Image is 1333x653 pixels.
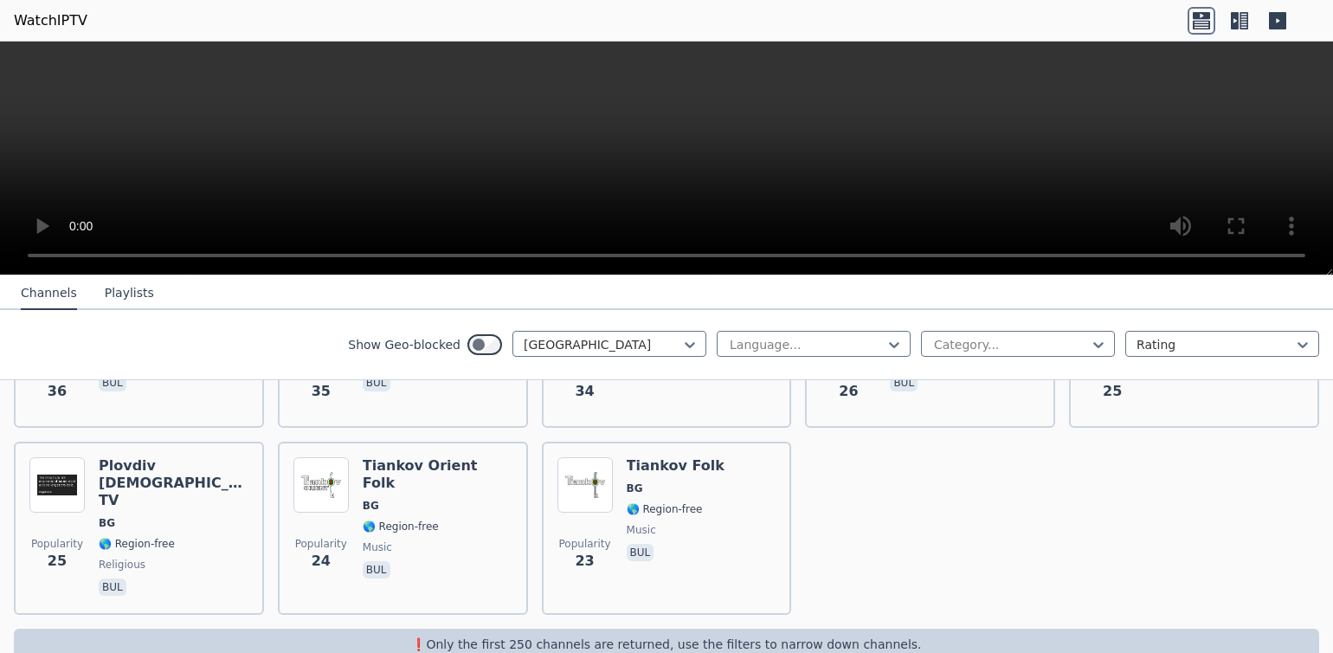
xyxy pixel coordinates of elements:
img: Plovdiv Orthodox TV [29,457,85,513]
button: Channels [21,277,77,310]
p: bul [890,374,918,391]
span: 36 [48,381,67,402]
span: 25 [1103,381,1122,402]
span: 24 [312,551,331,572]
span: 🌎 Region-free [627,502,703,516]
span: 23 [575,551,594,572]
img: Tiankov Orient Folk [293,457,349,513]
span: 25 [48,551,67,572]
span: 35 [312,381,331,402]
span: 26 [839,381,858,402]
span: BG [99,516,115,530]
p: bul [627,544,654,561]
button: Playlists [105,277,154,310]
span: 🌎 Region-free [99,537,175,551]
h6: Tiankov Folk [627,457,724,475]
img: Tiankov Folk [557,457,613,513]
span: 🌎 Region-free [363,520,439,533]
span: BG [627,482,643,495]
p: ❗️Only the first 250 channels are returned, use the filters to narrow down channels. [21,636,1312,653]
span: religious [99,558,145,572]
p: bul [363,561,390,579]
p: bul [99,374,126,391]
span: 34 [575,381,594,402]
span: Popularity [295,537,347,551]
span: BG [363,499,379,513]
h6: Plovdiv [DEMOGRAPHIC_DATA] TV [99,457,248,509]
span: Popularity [559,537,611,551]
p: bul [363,374,390,391]
p: bul [99,579,126,596]
span: music [627,523,656,537]
span: music [363,540,392,554]
a: WatchIPTV [14,10,87,31]
span: Popularity [31,537,83,551]
h6: Tiankov Orient Folk [363,457,512,492]
label: Show Geo-blocked [348,336,460,353]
